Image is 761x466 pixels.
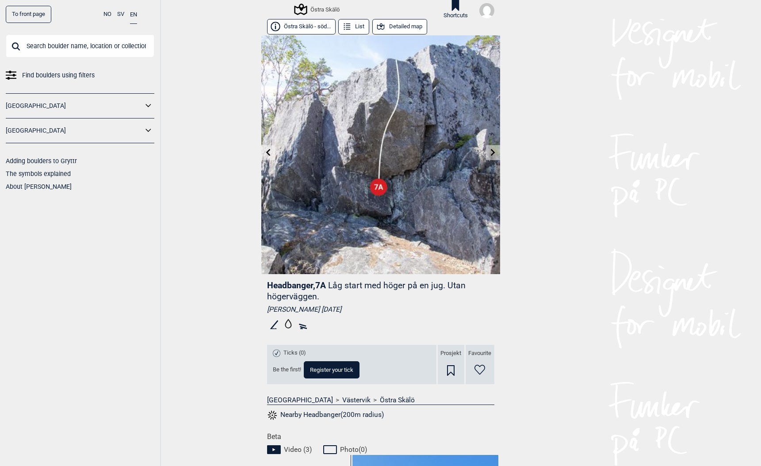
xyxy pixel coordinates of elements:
button: Register your tick [304,361,359,378]
div: Östra Skälö [295,4,340,15]
button: NO [103,6,111,23]
span: Photo ( 0 ) [340,445,367,454]
button: Detailed map [372,19,427,34]
img: Headbanger 2308013 [261,35,500,274]
a: Östra Skälö [380,396,415,405]
span: Find boulders using filters [22,69,95,82]
a: [GEOGRAPHIC_DATA] [267,396,333,405]
a: [GEOGRAPHIC_DATA] [6,99,143,112]
span: Be the first! [273,366,301,374]
a: Adding boulders to Gryttr [6,157,77,164]
p: Låg start med höger på en jug. Utan högerväggen. [267,280,466,302]
a: The symbols explained [6,170,71,177]
button: Nearby Headbanger(200m radius) [267,409,384,421]
a: [GEOGRAPHIC_DATA] [6,124,143,137]
nav: > > [267,396,494,405]
span: Register your tick [310,367,353,373]
div: [PERSON_NAME] [DATE] [267,305,494,314]
input: Search boulder name, location or collection [6,34,154,57]
span: Video ( 3 ) [284,445,312,454]
a: To front page [6,6,51,23]
a: Västervik [342,396,371,405]
button: EN [130,6,137,24]
button: SV [117,6,124,23]
button: List [338,19,369,34]
a: Find boulders using filters [6,69,154,82]
img: User fallback1 [479,3,494,18]
span: Ticks (0) [283,349,306,357]
div: Prosjekt [438,345,464,384]
a: About [PERSON_NAME] [6,183,72,190]
span: Headbanger , 7A [267,280,326,290]
span: Favourite [468,350,491,357]
button: Östra Skälö - söd... [267,19,336,34]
